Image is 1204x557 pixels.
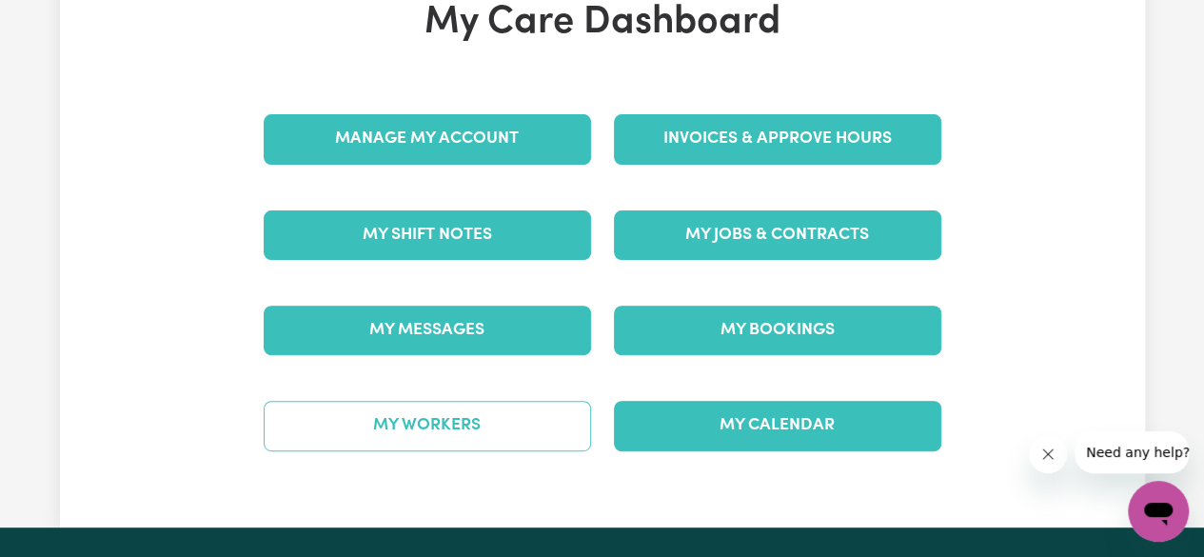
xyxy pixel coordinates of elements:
[1128,481,1189,542] iframe: Button to launch messaging window
[264,401,591,450] a: My Workers
[614,306,941,355] a: My Bookings
[264,114,591,164] a: Manage My Account
[264,210,591,260] a: My Shift Notes
[614,210,941,260] a: My Jobs & Contracts
[614,114,941,164] a: Invoices & Approve Hours
[614,401,941,450] a: My Calendar
[11,13,115,29] span: Need any help?
[1029,435,1067,473] iframe: Close message
[264,306,591,355] a: My Messages
[1075,431,1189,473] iframe: Message from company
